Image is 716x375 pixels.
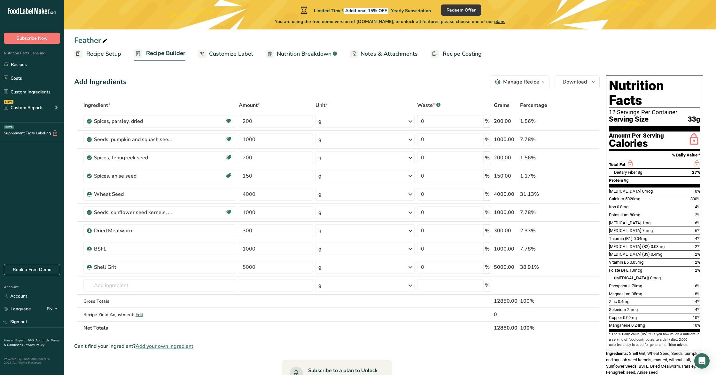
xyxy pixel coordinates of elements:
[17,35,48,42] span: Subscribe Now
[609,244,650,249] span: [MEDICAL_DATA] (B2)
[94,136,174,143] div: Seeds, pumpkin and squash seed kernels, roasted, without salt
[4,33,60,44] button: Subscribe Now
[4,303,31,315] a: Language
[695,307,700,312] span: 4%
[318,154,322,162] div: g
[136,342,193,350] span: Add your own ingredient
[632,291,642,296] span: 35mg
[74,342,600,350] div: Can't find your ingredient?
[520,136,569,143] div: 7.78%
[695,204,700,209] span: 4%
[494,190,518,198] div: 4000.00
[609,151,700,159] section: % Daily Value *
[606,351,628,356] span: Ingredients:
[519,321,571,334] th: 100%
[490,76,549,88] button: Manage Recipe
[94,209,174,216] div: Seeds, sunflower seed kernels, dried
[609,116,649,124] span: Serving Size
[520,297,569,305] div: 100%
[4,104,43,111] div: Custom Reports
[695,268,700,273] span: 2%
[494,117,518,125] div: 200.00
[239,101,260,109] span: Amount
[198,47,253,61] a: Customize Label
[642,189,653,194] span: 0mcg
[606,351,701,375] span: Shell Grit, Wheat Seed, Seeds, pumpkin and squash seed kernels, roasted, without salt, Sunflower ...
[693,323,700,328] span: 10%
[650,275,661,280] span: 0mcg
[74,47,121,61] a: Recipe Setup
[624,178,628,183] span: 9g
[94,227,174,235] div: Dried Mealworm
[609,332,700,347] section: * The % Daily Value (DV) tells you how much a nutrient in a serving of food contributes to a dail...
[361,50,418,58] span: Notes & Attachments
[494,19,505,25] span: plans
[4,357,60,365] div: Powered By FoodLabelMaker © 2025 All Rights Reserved
[695,260,700,265] span: 2%
[618,299,629,304] span: 0.4mg
[83,279,236,292] input: Add Ingredient
[94,190,174,198] div: Wheat Seed
[344,8,388,14] span: Additional 15% OFF
[520,245,569,253] div: 7.78%
[318,227,322,235] div: g
[35,338,51,343] a: About Us .
[83,101,110,109] span: Ingredient
[74,35,109,46] div: Feather
[630,260,643,265] span: 0.05mg
[520,101,547,109] span: Percentage
[609,212,629,217] span: Potassium
[555,76,600,88] button: Download
[692,170,700,175] span: 27%
[609,291,631,296] span: Magnesium
[494,311,518,318] div: 0
[74,77,127,87] div: Add Ingredients
[318,172,322,180] div: g
[47,305,60,313] div: EN
[4,338,60,347] a: Terms & Conditions .
[520,227,569,235] div: 2.33%
[318,117,322,125] div: g
[623,315,637,320] span: 0.09mg
[494,172,518,180] div: 150.00
[614,275,649,280] span: ([MEDICAL_DATA])
[146,49,185,58] span: Recipe Builder
[266,47,337,61] a: Nutrition Breakdown
[318,209,322,216] div: g
[315,101,328,109] span: Unit
[634,236,647,241] span: 0.04mg
[609,323,630,328] span: Manganese
[4,264,60,275] a: Book a Free Demo
[609,283,631,288] span: Phosphorus
[493,321,519,334] th: 12850.00
[520,154,569,162] div: 1.56%
[690,196,700,201] span: 390%
[318,263,322,271] div: g
[520,172,569,180] div: 1.17%
[494,101,510,109] span: Grams
[4,125,14,129] div: BETA
[609,268,628,273] span: Folate DFE
[86,50,121,58] span: Recipe Setup
[629,268,642,273] span: 10mcg
[609,139,664,148] div: Calories
[94,172,174,180] div: Spices, anise seed
[94,117,174,125] div: Spices, parsley, dried
[695,283,700,288] span: 6%
[614,170,637,175] span: Dietary Fiber
[609,220,641,225] span: [MEDICAL_DATA]
[630,212,640,217] span: 80mg
[609,228,641,233] span: [MEDICAL_DATA]
[632,283,642,288] span: 70mg
[136,312,143,318] span: Edit
[609,162,626,167] span: Total Fat
[520,190,569,198] div: 31.13%
[609,299,617,304] span: Zinc
[4,338,27,343] a: Hire an Expert .
[350,47,418,61] a: Notes & Attachments
[627,307,638,312] span: 2mcg
[82,321,493,334] th: Net Totals
[695,252,700,257] span: 2%
[83,311,236,318] div: Recipe Yield Adjustments
[94,154,174,162] div: Spices, fenugreek seed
